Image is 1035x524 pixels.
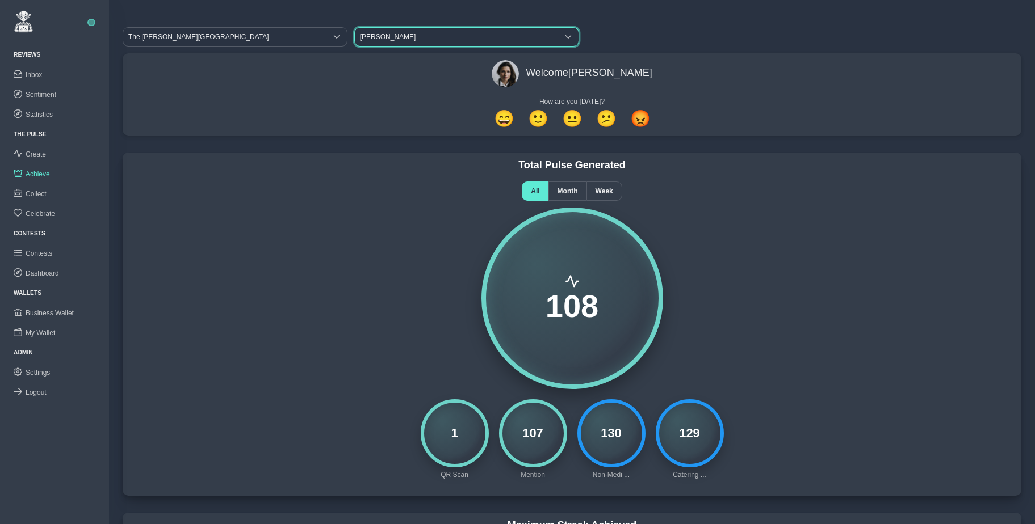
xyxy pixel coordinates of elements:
[26,170,50,178] span: Achieve
[499,399,567,467] div: Mention points 107
[656,399,724,467] div: Catering ... points 129
[26,309,74,317] span: Business Wallet
[492,60,519,87] img: avatar
[673,471,706,479] div: Catering ...
[526,109,550,129] button: Good
[26,190,47,198] span: Collect
[593,471,630,479] div: Non-Medi ...
[492,109,516,129] button: Great
[26,369,50,377] span: Settings
[481,208,663,389] div: Total points 108
[560,109,584,129] button: Okay
[26,210,55,218] span: Celebrate
[546,290,598,322] span: 108
[26,250,52,257] span: Contests
[26,388,47,396] span: Logout
[123,28,326,46] span: The [PERSON_NAME][GEOGRAPHIC_DATA]
[26,91,56,99] span: Sentiment
[421,399,489,467] div: Generate QR for reviews
[14,230,45,236] a: Contests
[596,187,613,195] span: Week
[355,28,558,46] span: [PERSON_NAME]
[522,181,548,201] div: All
[14,290,41,296] a: Wallets
[326,28,347,46] div: Select a location
[14,52,40,58] a: Reviews
[558,28,579,46] div: Select employee
[26,150,46,158] span: Create
[14,10,33,33] img: ReviewElf Logo
[26,111,53,119] span: Statistics
[586,181,622,201] div: Week
[594,109,618,129] button: Not great
[628,109,652,129] button: Angry
[558,187,578,195] span: Month
[14,349,33,356] a: Admin
[421,399,489,467] div: QR Scan points 1
[26,71,42,79] span: Inbox
[129,98,1015,105] div: How are you [DATE]?
[14,131,47,137] a: The Pulse
[441,471,468,479] div: QR Scan
[129,159,1015,172] h4: Total Pulse Generated
[26,329,55,337] span: My Wallet
[521,471,545,479] div: Mention
[526,67,652,79] h4: Welcome [PERSON_NAME]
[548,181,586,201] div: Month
[577,399,646,467] div: Non-Medi ... points 130
[531,187,539,195] span: All
[26,269,59,277] span: Dashboard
